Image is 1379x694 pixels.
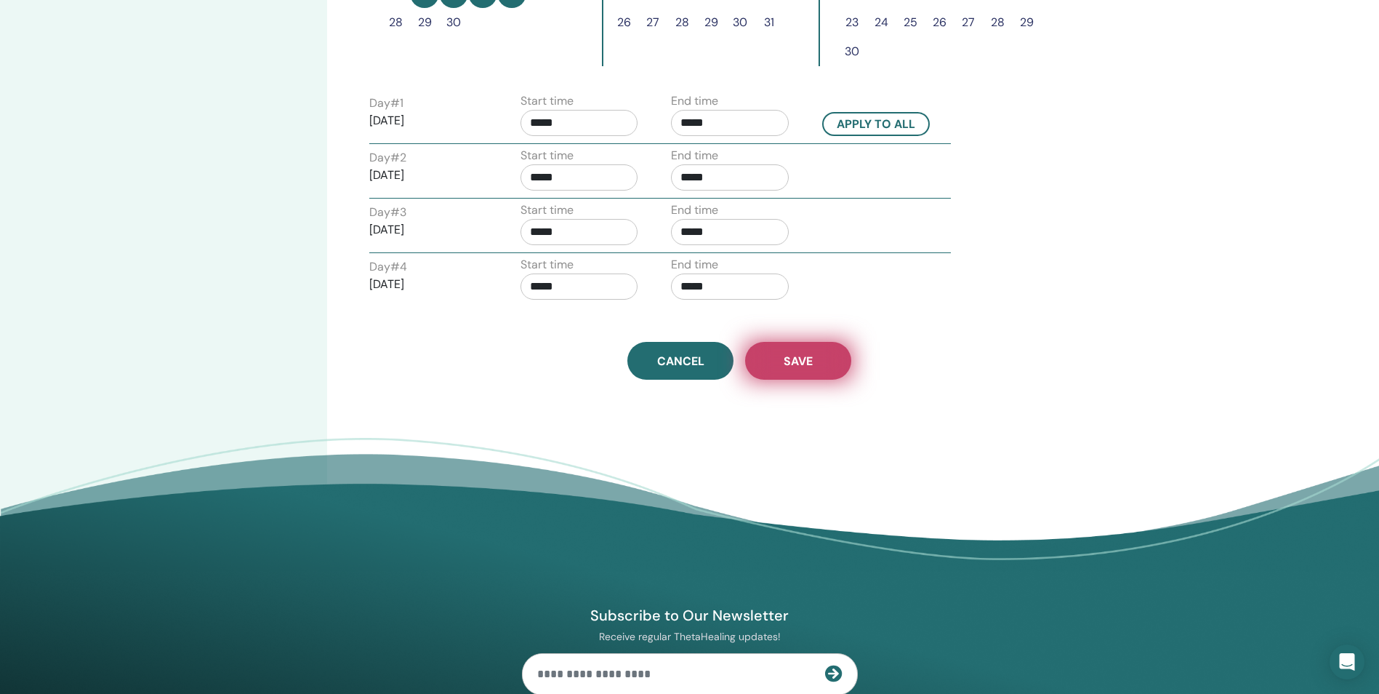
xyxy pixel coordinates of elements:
[671,147,718,164] label: End time
[439,8,468,37] button: 30
[671,92,718,110] label: End time
[369,204,406,221] label: Day # 3
[745,342,851,380] button: Save
[520,256,574,274] label: Start time
[638,8,667,37] button: 27
[369,112,487,129] p: [DATE]
[381,8,410,37] button: 28
[627,342,733,380] a: Cancel
[522,606,858,625] h4: Subscribe to Our Newsletter
[369,149,406,167] label: Day # 2
[925,8,954,37] button: 26
[671,202,718,219] label: End time
[1330,645,1364,679] div: Open Intercom Messenger
[954,8,983,37] button: 27
[837,8,867,37] button: 23
[520,92,574,110] label: Start time
[369,221,487,239] p: [DATE]
[520,147,574,164] label: Start time
[657,354,704,369] span: Cancel
[1012,8,1041,37] button: 29
[369,95,403,112] label: Day # 1
[369,167,487,184] p: [DATE]
[520,202,574,219] label: Start time
[867,8,896,37] button: 24
[755,8,784,37] button: 31
[671,256,718,274] label: End time
[696,8,725,37] button: 29
[784,354,813,369] span: Save
[667,8,696,37] button: 28
[896,8,925,37] button: 25
[983,8,1012,37] button: 28
[369,276,487,293] p: [DATE]
[522,630,858,643] p: Receive regular ThetaHealing updates!
[837,37,867,66] button: 30
[410,8,439,37] button: 29
[725,8,755,37] button: 30
[822,112,930,136] button: Apply to all
[369,258,407,276] label: Day # 4
[609,8,638,37] button: 26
